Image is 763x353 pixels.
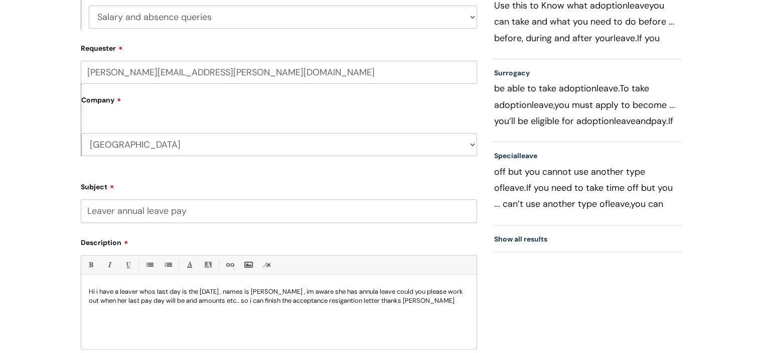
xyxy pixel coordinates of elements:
span: leave. [614,32,637,44]
a: Font Color [183,259,196,271]
input: Email [81,61,477,84]
a: Italic (Ctrl-I) [103,259,115,271]
label: Subject [81,179,477,191]
a: Specialleave [494,151,537,160]
span: leave, [610,198,631,210]
a: • Unordered List (Ctrl-Shift-7) [143,259,156,271]
label: Description [81,235,477,247]
label: Company [81,92,477,115]
a: Bold (Ctrl-B) [84,259,97,271]
span: leave. [596,82,620,94]
a: Back Color [202,259,214,271]
span: leave. [505,182,526,194]
label: Requester [81,41,477,53]
p: off but you cannot use another type of If you need to take time off but you ... can’t use another... [494,164,681,212]
a: Show all results [494,234,547,244]
a: Remove formatting (Ctrl-\) [260,259,273,271]
p: Hi i have a leaver whos last day is the [DATE] , names is [PERSON_NAME] , im aware she has annula... [89,287,469,305]
a: Insert Image... [242,259,254,271]
span: leave [614,115,636,127]
span: leave, [532,99,554,111]
p: be able to take adoption To take adoption you must apply to become ... you’ll be eligible for ado... [494,80,681,129]
a: Link [223,259,236,271]
a: Underline(Ctrl-U) [121,259,134,271]
a: Surrogacy [494,68,530,77]
span: leave [519,151,537,160]
a: 1. Ordered List (Ctrl-Shift-8) [162,259,174,271]
span: pay. [651,115,668,127]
